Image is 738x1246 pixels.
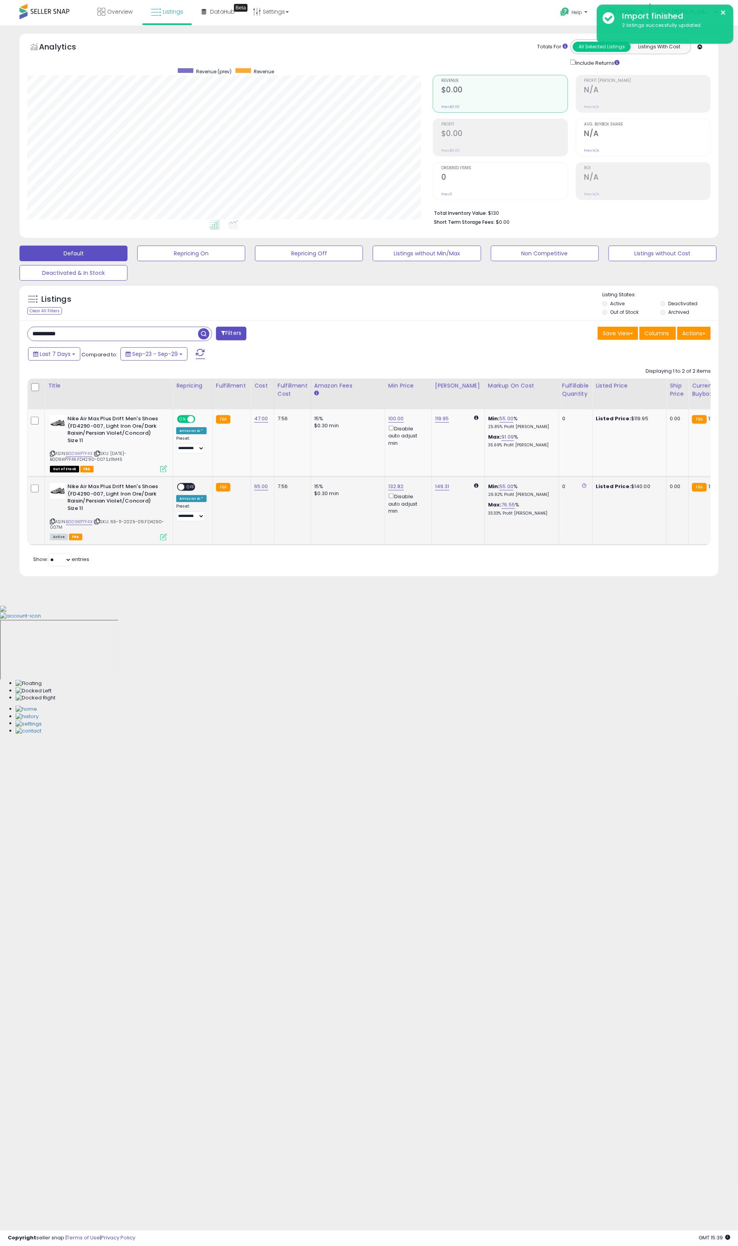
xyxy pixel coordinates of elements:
div: $0.30 min [314,422,379,429]
th: The percentage added to the cost of goods (COGS) that forms the calculator for Min & Max prices. [485,379,559,409]
div: 0 [562,483,586,490]
span: ROI [584,166,710,170]
button: Filters [216,327,246,340]
label: Archived [668,309,689,315]
a: 55.00 [499,483,513,490]
span: FBA [69,534,82,540]
p: 35.69% Profit [PERSON_NAME] [488,442,553,448]
div: Amazon AI * [176,495,207,502]
button: Sep-23 - Sep-29 [120,347,188,361]
div: Preset: [176,504,207,521]
b: Nike Air Max Plus Drift Men's Shoes (FD4290-007, Light Iron Ore/Dark Raisin/Persian Violet/Concor... [67,415,162,446]
span: ON [178,416,188,423]
div: % [488,434,553,448]
span: Overview [107,8,133,16]
a: 100.00 [388,415,404,423]
button: Deactivated & In Stock [19,265,127,281]
a: 47.00 [254,415,268,423]
a: B0D9KP7F4X [66,450,92,457]
button: All Selected Listings [573,42,631,52]
span: Profit [PERSON_NAME] [584,79,710,83]
button: Listings without Min/Max [373,246,481,261]
h2: $0.00 [441,129,567,140]
b: Max: [488,501,502,508]
div: Amazon AI * [176,427,207,434]
img: Floating [16,680,42,687]
span: DataHub [210,8,235,16]
button: Default [19,246,127,261]
img: History [16,713,39,720]
span: OFF [194,416,207,423]
button: Repricing Off [255,246,363,261]
small: FBA [692,415,706,424]
small: Prev: 0 [441,192,452,196]
div: Title [48,382,170,390]
small: Prev: $0.00 [441,148,460,153]
div: Cost [254,382,271,390]
span: Avg. Buybox Share [584,122,710,127]
div: Repricing [176,382,209,390]
img: 31mLtG4QojL._SL40_.jpg [50,415,65,431]
button: Listings With Cost [630,42,688,52]
button: Last 7 Days [28,347,80,361]
span: Sep-23 - Sep-29 [132,350,178,358]
b: Max: [488,433,502,441]
div: Import finished [616,11,727,22]
a: 65.00 [254,483,268,490]
button: Repricing On [137,246,245,261]
b: Listed Price: [596,483,631,490]
span: Last 7 Days [40,350,71,358]
a: 149.31 [435,483,450,490]
button: Actions [677,327,711,340]
div: Disable auto adjust min [388,424,426,447]
i: Get Help [560,7,570,17]
h2: $0.00 [441,85,567,96]
img: Settings [16,720,42,728]
a: 132.82 [388,483,404,490]
div: Current Buybox Price [692,382,732,398]
label: Out of Stock [610,309,639,315]
div: % [488,483,553,497]
a: 91.09 [501,433,514,441]
span: 126.25 [709,415,724,422]
div: % [488,415,553,430]
small: FBA [216,483,230,492]
span: 126.25 [709,483,724,490]
div: 0 [562,415,586,422]
div: $0.30 min [314,490,379,497]
img: Docked Left [16,687,51,695]
div: Listed Price [596,382,663,390]
div: 0.00 [670,483,683,490]
a: 76.55 [501,501,515,509]
span: FBA [80,466,94,473]
span: Revenue [254,68,274,75]
small: FBA [216,415,230,424]
h2: N/A [584,173,710,183]
div: Disable auto adjust min [388,492,426,515]
span: All listings currently available for purchase on Amazon [50,534,68,540]
b: Listed Price: [596,415,631,422]
div: Fulfillment [216,382,248,390]
b: Min: [488,415,500,422]
b: Total Inventory Value: [434,210,487,216]
div: Preset: [176,436,207,453]
span: Ordered Items [441,166,567,170]
span: Revenue [441,79,567,83]
div: $119.95 [596,415,660,422]
div: 7.56 [278,415,305,422]
div: Ship Price [670,382,685,398]
span: Compared to: [81,351,117,358]
small: Prev: N/A [584,192,600,196]
div: 2 listings successfully updated. [616,22,727,29]
button: Columns [639,327,676,340]
div: 15% [314,483,379,490]
img: 31mLtG4QojL._SL40_.jpg [50,483,65,499]
div: Amazon Fees [314,382,382,390]
label: Active [610,300,625,307]
div: Fulfillable Quantity [562,382,589,398]
div: ASIN: [50,483,167,539]
div: $140.00 [596,483,660,490]
div: Fulfillment Cost [278,382,308,398]
a: 55.00 [499,415,513,423]
p: Listing States: [602,291,719,299]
